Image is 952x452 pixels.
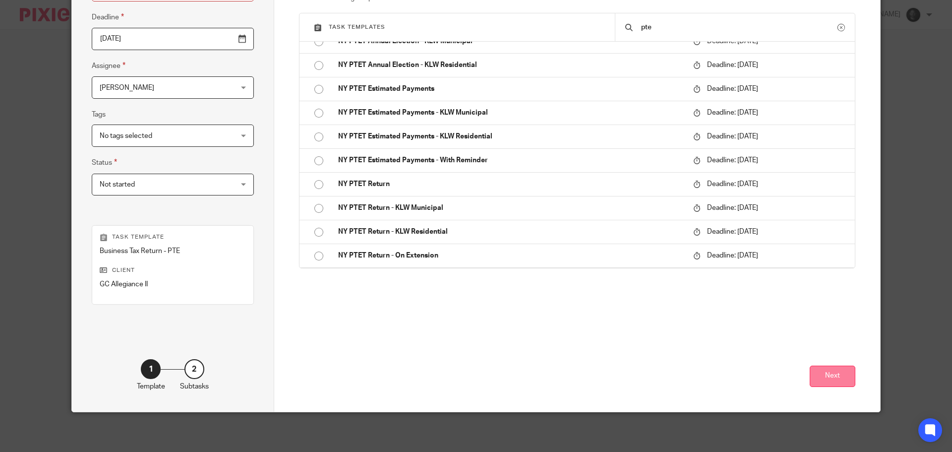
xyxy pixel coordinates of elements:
p: NY PTET Return - KLW Municipal [338,203,683,213]
p: GC Allegiance II [100,279,246,289]
div: 2 [184,359,204,379]
span: Deadline: [DATE] [707,252,758,259]
p: NY PTET Annual Election - KLW Residential [338,60,683,70]
p: NY PTET Estimated Payments [338,84,683,94]
div: 1 [141,359,161,379]
span: Deadline: [DATE] [707,204,758,211]
p: NY PTET Return [338,179,683,189]
p: Template [137,382,165,391]
span: [PERSON_NAME] [100,84,154,91]
label: Assignee [92,60,125,71]
p: NY PTET Estimated Payments - With Reminder [338,155,683,165]
span: Deadline: [DATE] [707,228,758,235]
span: Deadline: [DATE] [707,133,758,140]
label: Status [92,157,117,168]
button: Next [810,366,855,387]
span: Task templates [329,24,385,30]
span: Deadline: [DATE] [707,62,758,68]
span: Deadline: [DATE] [707,181,758,188]
span: No tags selected [100,132,152,139]
label: Deadline [92,11,124,23]
input: Search... [640,22,837,33]
p: NY PTET Return - KLW Residential [338,227,683,237]
p: Client [100,266,246,274]
span: Deadline: [DATE] [707,109,758,116]
p: NY PTET Estimated Payments - KLW Municipal [338,108,683,118]
span: Deadline: [DATE] [707,157,758,164]
p: Subtasks [180,382,209,391]
span: Deadline: [DATE] [707,85,758,92]
p: NY PTET Return - On Extension [338,251,683,260]
span: Not started [100,181,135,188]
input: Pick a date [92,28,254,50]
label: Tags [92,110,106,120]
p: Task template [100,233,246,241]
p: NY PTET Estimated Payments - KLW Residential [338,131,683,141]
p: Business Tax Return - PTE [100,246,246,256]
